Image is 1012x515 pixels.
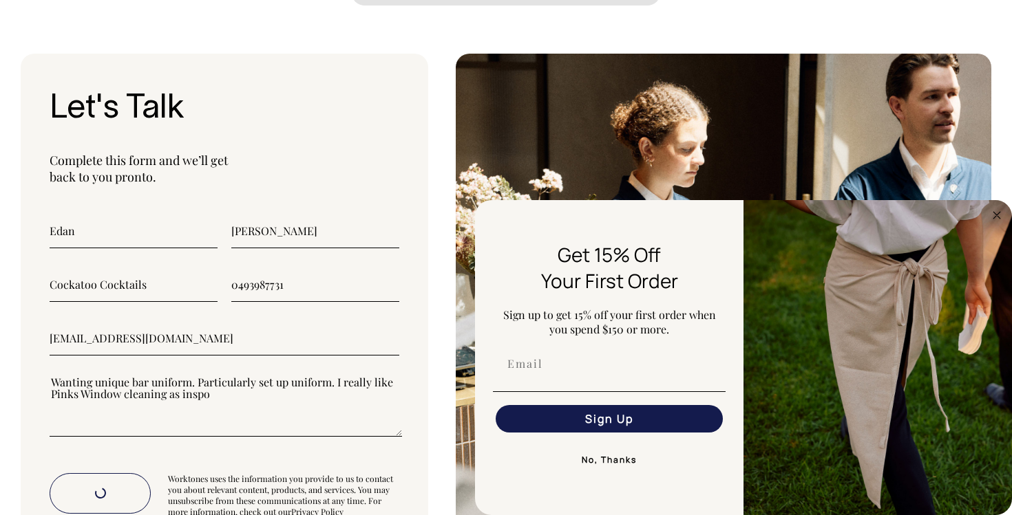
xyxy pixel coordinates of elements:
img: 5e34ad8f-4f05-4173-92a8-ea475ee49ac9.jpeg [744,200,1012,515]
input: Email [496,350,723,377]
button: Sign Up [496,405,723,432]
span: Your First Order [541,267,678,294]
button: Close dialog [989,207,1005,223]
div: FLYOUT Form [475,200,1012,515]
input: Business name [50,267,218,302]
span: Get 15% Off [558,241,661,267]
h3: Let's Talk [50,91,399,128]
input: First name (required) [50,214,218,248]
input: Phone (required) [231,267,399,302]
span: Sign up to get 15% off your first order when you spend $150 or more. [503,307,716,336]
button: No, Thanks [493,446,726,474]
input: Email (required) [50,321,399,355]
p: Complete this form and we’ll get back to you pronto. [50,152,399,185]
input: Last name (required) [231,214,399,248]
button: Submit [50,473,151,514]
